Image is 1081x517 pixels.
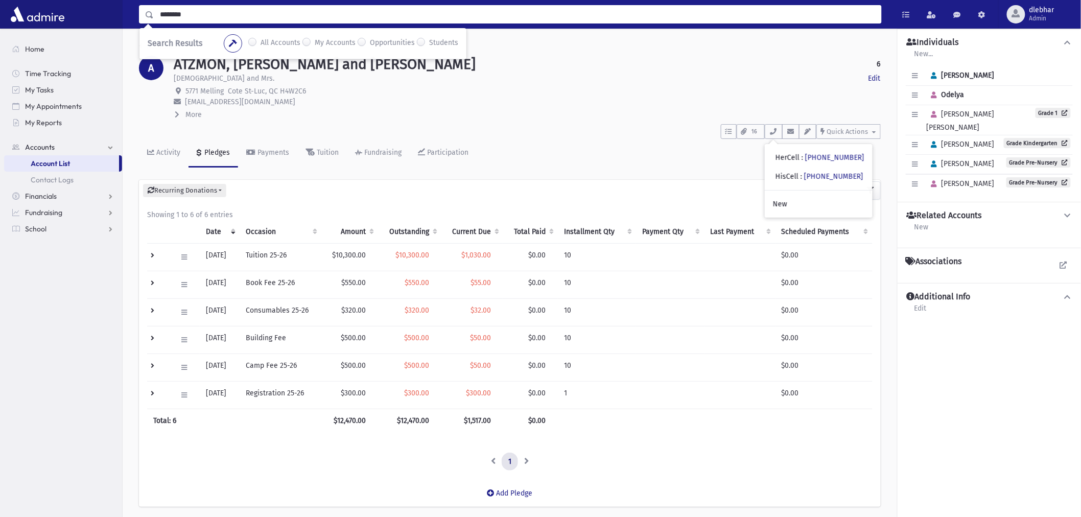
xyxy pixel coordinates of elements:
button: Additional Info [906,292,1073,302]
span: Account List [31,159,70,168]
span: My Tasks [25,85,54,95]
span: $50.00 [470,334,491,342]
button: 16 [737,124,765,139]
button: Recurring Donations [143,184,226,197]
span: $1,030.00 [461,251,491,260]
a: Edit [914,302,927,321]
td: Camp Fee 25-26 [240,354,321,381]
th: Current Due: activate to sort column ascending [441,220,504,244]
span: 5771 Melling [185,87,224,96]
a: Grade Pre-Nursery [1006,157,1071,168]
td: Tuition 25-26 [240,243,321,271]
a: Pledges [189,139,238,168]
td: $10,300.00 [321,243,378,271]
td: Registration 25-26 [240,381,321,409]
div: Pledges [202,148,230,157]
span: Admin [1029,14,1054,22]
span: Time Tracking [25,69,71,78]
span: School [25,224,46,233]
nav: breadcrumb [139,41,176,56]
span: $0.00 [528,251,546,260]
td: [DATE] [200,243,240,271]
a: [PHONE_NUMBER] [804,172,863,181]
th: Last Payment: activate to sort column ascending [704,220,776,244]
span: [PERSON_NAME] [927,159,995,168]
div: Participation [425,148,468,157]
td: $500.00 [321,354,378,381]
span: $0.00 [528,361,546,370]
a: Account List [4,155,119,172]
td: $0.00 [776,298,873,326]
a: New [765,195,873,214]
a: Edit [868,73,881,84]
a: [PHONE_NUMBER] [805,153,864,162]
span: My Appointments [25,102,82,111]
td: Consumables 25-26 [240,298,321,326]
span: More [185,110,202,119]
div: Tuition [315,148,339,157]
span: Fundraising [25,208,62,217]
a: Fundraising [347,139,410,168]
th: $12,470.00 [378,409,441,432]
button: Quick Actions [816,124,881,139]
span: Financials [25,192,57,201]
h1: ATZMON, [PERSON_NAME] and [PERSON_NAME] [174,56,476,73]
span: $50.00 [470,361,491,370]
span: [PERSON_NAME] [927,140,995,149]
td: $300.00 [321,381,378,409]
span: $0.00 [528,389,546,397]
label: All Accounts [261,37,300,50]
h4: Individuals [907,37,959,48]
span: [PERSON_NAME] [PERSON_NAME] [927,110,995,132]
span: [PERSON_NAME] [927,179,995,188]
a: Accounts [139,42,176,51]
span: $500.00 [404,361,429,370]
span: My Reports [25,118,62,127]
h4: Related Accounts [907,210,982,221]
td: [DATE] [200,298,240,326]
span: $320.00 [405,306,429,315]
a: Payments [238,139,297,168]
td: $0.00 [776,271,873,298]
span: : [802,153,803,162]
a: 1 [502,453,518,471]
td: [DATE] [200,271,240,298]
td: 10 [558,298,636,326]
td: 1 [558,381,636,409]
a: Home [4,41,122,57]
td: 10 [558,271,636,298]
a: Accounts [4,139,122,155]
span: 16 [748,127,760,136]
span: $550.00 [405,278,429,287]
div: HisCell [776,171,863,182]
a: My Tasks [4,82,122,98]
td: [DATE] [200,381,240,409]
a: Fundraising [4,204,122,221]
span: $32.00 [471,306,491,315]
td: 10 [558,326,636,354]
th: Outstanding: activate to sort column ascending [378,220,441,244]
span: Accounts [25,143,55,152]
span: Search Results [148,38,202,48]
th: Total Paid: activate to sort column ascending [503,220,557,244]
td: $500.00 [321,326,378,354]
td: Book Fee 25-26 [240,271,321,298]
th: Payment Qty: activate to sort column ascending [636,220,704,244]
a: School [4,221,122,237]
span: Cote St-Luc, QC H4W2C6 [228,87,306,96]
h4: Associations [906,256,962,267]
span: Quick Actions [827,128,868,135]
h4: Additional Info [907,292,971,302]
a: Add Pledge [479,481,541,506]
span: Contact Logs [31,175,74,184]
div: A [139,56,163,80]
span: $0.00 [528,278,546,287]
a: Grade Kindergarten [1004,138,1071,148]
span: $0.00 [528,306,546,315]
a: Activity [139,139,189,168]
span: $300.00 [466,389,491,397]
span: $10,300.00 [395,251,429,260]
a: Time Tracking [4,65,122,82]
span: Odelya [927,90,965,99]
div: Showing 1 to 6 of 6 entries [147,209,873,220]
